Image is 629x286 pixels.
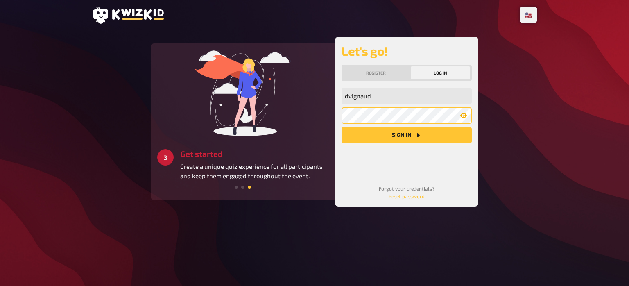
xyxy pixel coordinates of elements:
[180,162,328,180] p: Create a unique quiz experience for all participants and keep them engaged throughout the event.
[180,149,328,159] h3: Get started
[157,149,174,166] div: 3
[379,186,434,199] small: Forgot your credentials?
[343,66,409,79] button: Register
[181,50,304,136] img: start
[521,8,536,21] li: 🇺🇸
[342,43,472,58] h2: Let's go!
[342,127,472,143] button: Sign in
[342,88,472,104] input: My email address
[389,193,425,199] a: Reset password
[411,66,471,79] button: Log in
